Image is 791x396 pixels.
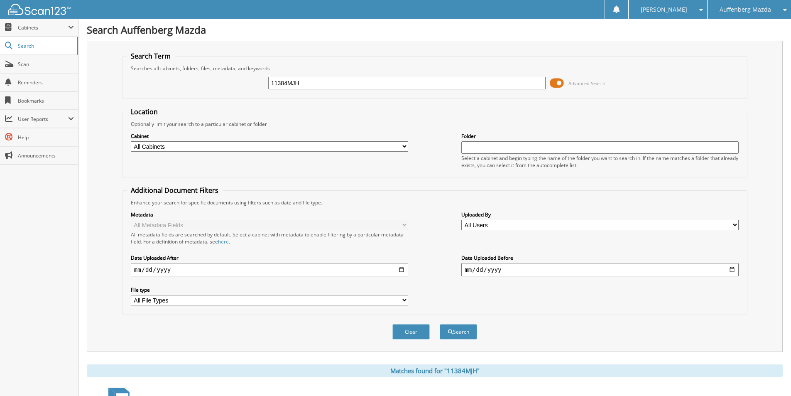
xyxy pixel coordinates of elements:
span: Reminders [18,79,74,86]
div: Matches found for "11384MJH" [87,364,783,377]
span: Bookmarks [18,97,74,104]
input: end [461,263,739,276]
label: Uploaded By [461,211,739,218]
div: All metadata fields are searched by default. Select a cabinet with metadata to enable filtering b... [131,231,408,245]
button: Clear [392,324,430,339]
label: Date Uploaded Before [461,254,739,261]
div: Select a cabinet and begin typing the name of the folder you want to search in. If the name match... [461,155,739,169]
button: Search [440,324,477,339]
input: start [131,263,408,276]
span: Search [18,42,73,49]
span: Auffenberg Mazda [720,7,771,12]
legend: Location [127,107,162,116]
div: Searches all cabinets, folders, files, metadata, and keywords [127,65,743,72]
label: Folder [461,133,739,140]
legend: Additional Document Filters [127,186,223,195]
label: Date Uploaded After [131,254,408,261]
label: Metadata [131,211,408,218]
label: Cabinet [131,133,408,140]
span: [PERSON_NAME] [641,7,687,12]
div: Enhance your search for specific documents using filters such as date and file type. [127,199,743,206]
span: Announcements [18,152,74,159]
span: Cabinets [18,24,68,31]
div: Optionally limit your search to a particular cabinet or folder [127,121,743,128]
span: Scan [18,61,74,68]
h1: Search Auffenberg Mazda [87,23,783,37]
span: Help [18,134,74,141]
legend: Search Term [127,52,175,61]
label: File type [131,286,408,293]
span: User Reports [18,116,68,123]
img: scan123-logo-white.svg [8,4,71,15]
span: Advanced Search [568,80,605,86]
a: here [218,238,229,245]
